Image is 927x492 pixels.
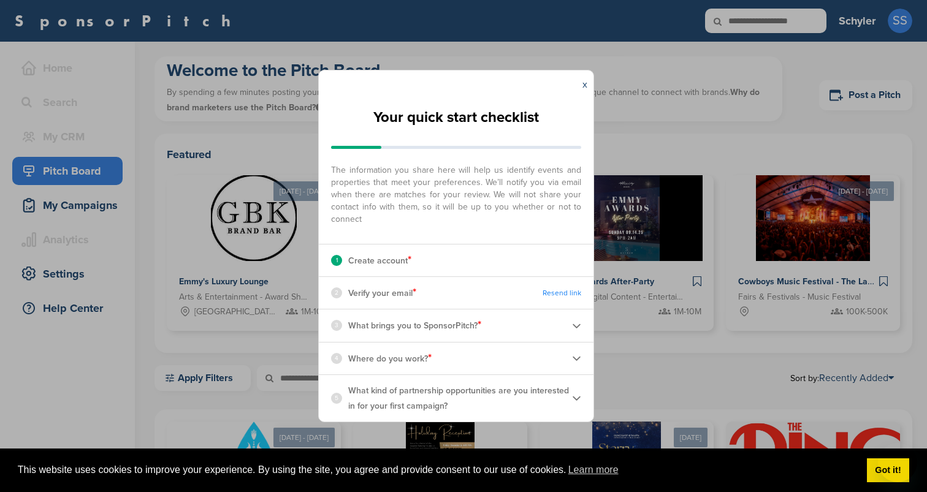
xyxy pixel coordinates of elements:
[572,321,581,330] img: Checklist arrow 2
[331,320,342,331] div: 3
[348,383,572,414] p: What kind of partnership opportunities are you interested in for your first campaign?
[348,285,416,301] p: Verify your email
[331,287,342,298] div: 2
[582,78,587,91] a: x
[348,252,411,268] p: Create account
[331,255,342,266] div: 1
[543,289,581,298] a: Resend link
[572,354,581,363] img: Checklist arrow 2
[331,158,581,225] span: The information you share here will help us identify events and properties that meet your prefere...
[878,443,917,482] iframe: Button to launch messaging window
[331,393,342,404] div: 5
[348,317,481,333] p: What brings you to SponsorPitch?
[331,353,342,364] div: 4
[18,461,857,479] span: This website uses cookies to improve your experience. By using the site, you agree and provide co...
[348,350,432,366] p: Where do you work?
[566,461,620,479] a: learn more about cookies
[867,458,909,483] a: dismiss cookie message
[572,393,581,403] img: Checklist arrow 2
[373,104,539,131] h2: Your quick start checklist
